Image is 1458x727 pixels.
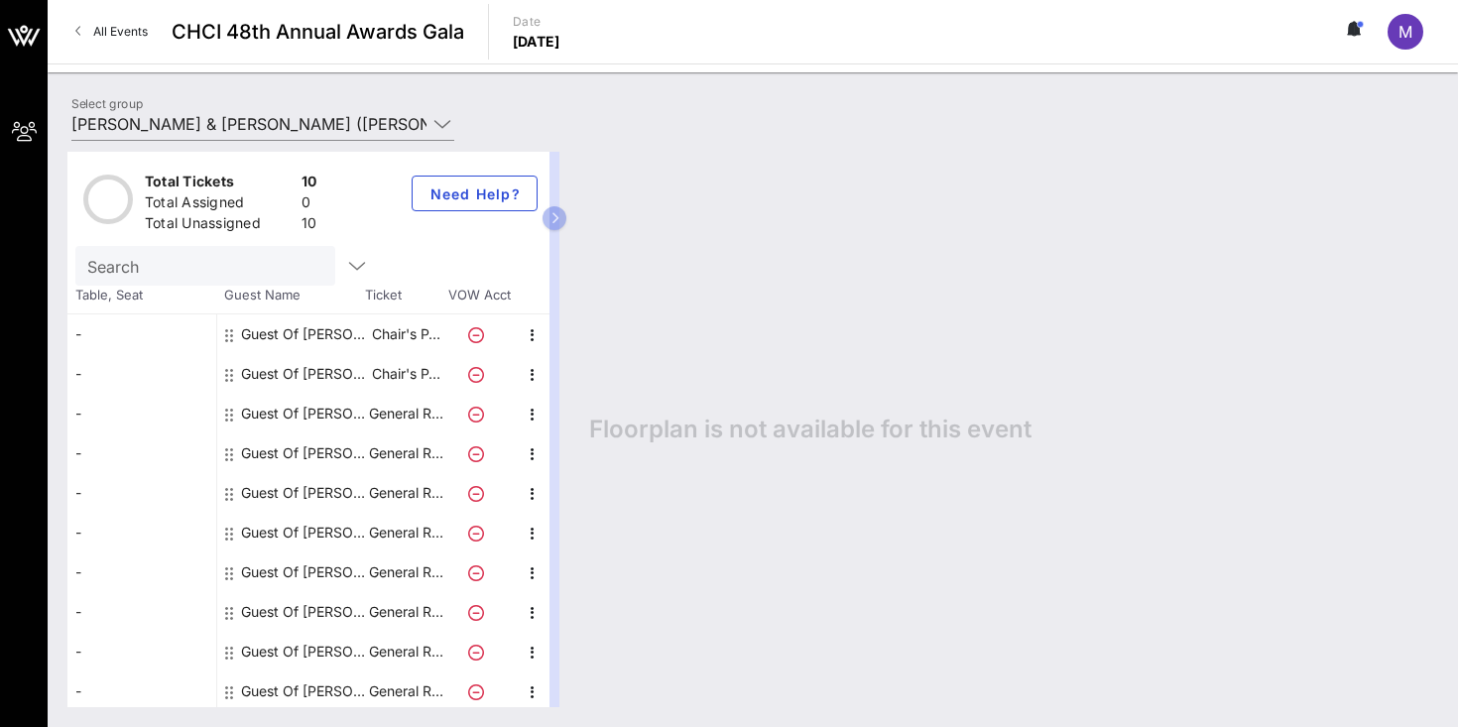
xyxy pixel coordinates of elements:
div: 0 [302,192,317,217]
div: Total Tickets [145,172,294,196]
span: Need Help? [428,185,521,202]
div: Guest Of Johnson & Johnson [241,632,366,671]
div: - [67,592,216,632]
div: Total Unassigned [145,213,294,238]
p: General R… [366,394,445,433]
p: [DATE] [513,32,560,52]
p: Date [513,12,560,32]
span: All Events [93,24,148,39]
div: Guest Of Johnson & Johnson [241,592,366,632]
p: General R… [366,473,445,513]
div: M [1388,14,1423,50]
div: - [67,394,216,433]
label: Select group [71,96,143,111]
span: VOW Acct [444,286,514,305]
p: Chair's P… [366,314,445,354]
div: - [67,632,216,671]
div: Guest Of Johnson & Johnson [241,354,366,394]
button: Need Help? [412,176,538,211]
span: CHCI 48th Annual Awards Gala [172,17,464,47]
div: Guest Of Johnson & Johnson [241,473,366,513]
p: General R… [366,433,445,473]
div: - [67,354,216,394]
div: Guest Of Johnson & Johnson [241,433,366,473]
p: Chair's P… [366,354,445,394]
div: - [67,433,216,473]
div: Guest Of Johnson & Johnson [241,513,366,552]
div: 10 [302,213,317,238]
span: Guest Name [216,286,365,305]
span: Table, Seat [67,286,216,305]
div: Guest Of Johnson & Johnson [241,314,366,354]
div: - [67,671,216,711]
div: - [67,473,216,513]
span: M [1398,22,1412,42]
div: Total Assigned [145,192,294,217]
p: General R… [366,632,445,671]
span: Ticket [365,286,444,305]
p: General R… [366,671,445,711]
p: General R… [366,592,445,632]
div: Guest Of Johnson & Johnson [241,552,366,592]
div: Guest Of Johnson & Johnson [241,394,366,433]
div: - [67,513,216,552]
a: All Events [63,16,160,48]
div: Guest Of Johnson & Johnson [241,671,366,711]
div: - [67,314,216,354]
p: General R… [366,552,445,592]
p: General R… [366,513,445,552]
div: 10 [302,172,317,196]
span: Floorplan is not available for this event [589,415,1032,444]
div: - [67,552,216,592]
